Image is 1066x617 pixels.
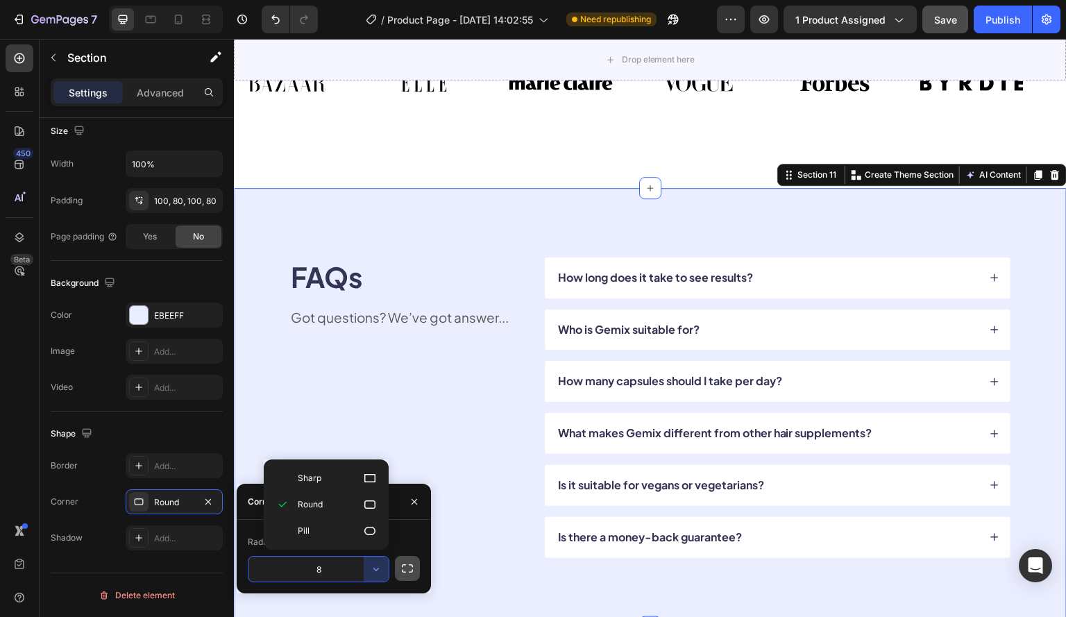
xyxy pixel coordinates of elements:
div: Corner [248,496,276,508]
p: How long does it take to see results? [324,232,519,246]
div: Add... [154,460,219,473]
div: Corner [51,496,78,508]
button: AI Content [729,128,790,144]
p: What makes Gemix different from other hair supplements? [324,387,638,402]
button: Delete element [51,584,223,607]
div: Page padding [51,230,118,243]
p: Advanced [137,85,184,100]
div: Size [51,122,87,141]
div: Border [51,459,78,472]
span: Yes [143,230,157,243]
div: Undo/Redo [262,6,318,33]
div: Round [154,496,194,509]
div: 100, 80, 100, 80 [154,195,219,208]
button: Publish [974,6,1032,33]
div: Width [51,158,74,170]
div: Beta [10,254,33,265]
div: Publish [985,12,1020,27]
span: 1 product assigned [795,12,886,27]
span: Save [934,14,957,26]
span: Pill [298,525,310,537]
p: How many capsules should I take per day? [324,335,548,350]
input: Auto [126,151,222,176]
div: Open Intercom Messenger [1019,549,1052,582]
span: Sharp [298,472,321,484]
p: Section [67,49,181,66]
div: Delete element [99,587,175,604]
div: Image [51,345,75,357]
div: Add... [154,346,219,358]
span: / [381,12,384,27]
span: Need republishing [580,13,651,26]
p: Is there a money-back guarantee? [324,491,508,506]
p: Is it suitable for vegans or vegetarians? [324,439,530,454]
p: Who is Gemix suitable for? [324,284,466,298]
p: 7 [91,11,97,28]
span: Product Page - [DATE] 14:02:55 [387,12,533,27]
div: Section 11 [561,130,605,142]
button: Save [922,6,968,33]
span: Round [298,498,323,511]
div: Color [51,309,72,321]
div: EBEEFF [154,310,219,322]
p: Settings [69,85,108,100]
button: 1 product assigned [784,6,917,33]
div: 450 [13,148,33,159]
p: Create Theme Section [631,130,720,142]
div: Add... [154,532,219,545]
div: Background [51,274,118,293]
input: Auto [248,557,389,582]
div: Add... [154,382,219,394]
div: Radius [248,536,274,548]
iframe: Design area [234,39,1066,617]
div: Video [51,381,73,394]
div: Shape [51,425,95,443]
div: Shadow [51,532,83,544]
button: 7 [6,6,103,33]
span: No [193,230,204,243]
div: Padding [51,194,83,207]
